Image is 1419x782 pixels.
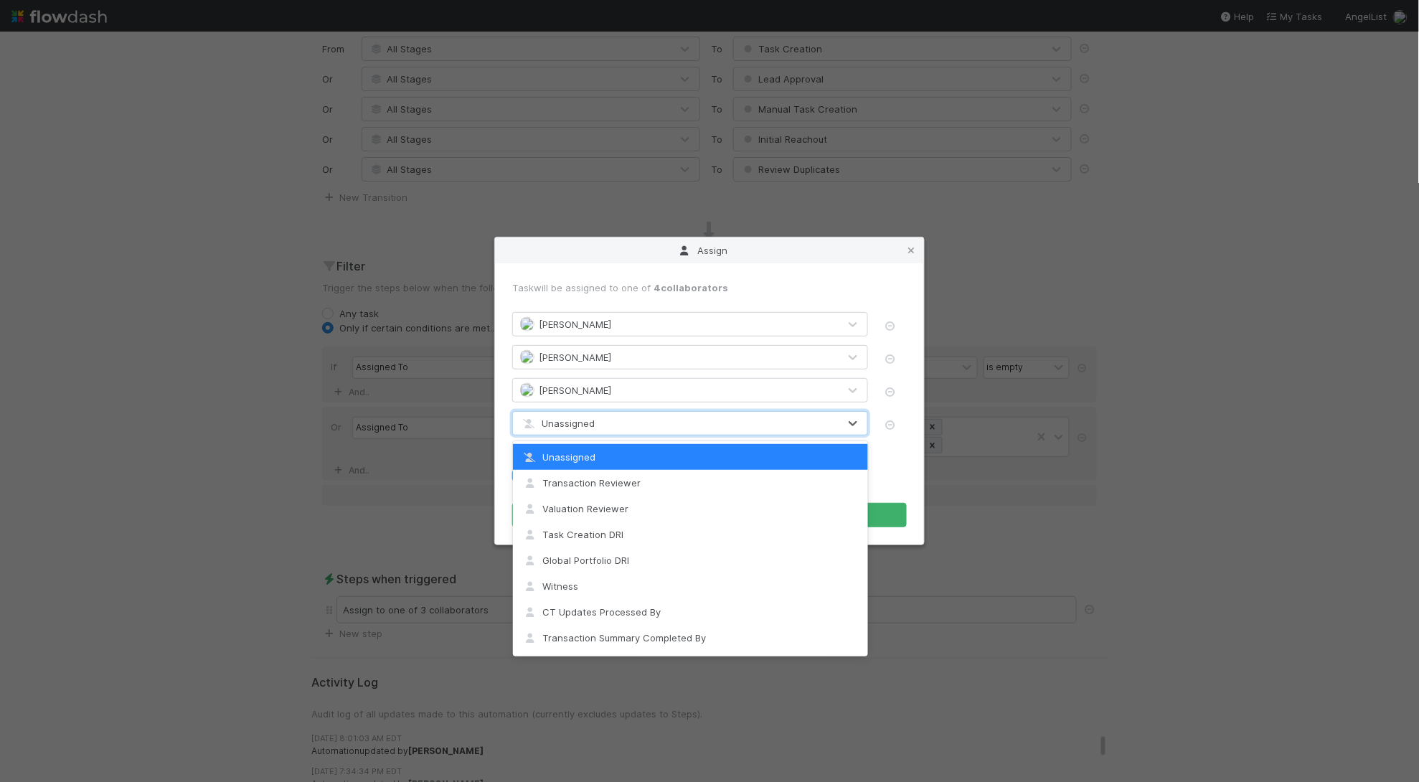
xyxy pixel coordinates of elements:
[522,580,579,592] span: Witness
[522,503,629,514] span: Valuation Reviewer
[654,282,728,293] span: 4 collaborators
[522,555,630,566] span: Global Portfolio DRI
[522,529,624,540] span: Task Creation DRI
[522,477,641,489] span: Transaction Reviewer
[520,350,534,364] img: avatar_d89a0a80-047e-40c9-bdc2-a2d44e645fd3.png
[495,237,924,263] div: Assign
[522,606,661,618] span: CT Updates Processed By
[539,319,611,330] span: [PERSON_NAME]
[520,418,595,429] span: Unassigned
[520,383,534,397] img: avatar_dd78c015-5c19-403d-b5d7-976f9c2ba6b3.png
[520,317,534,331] img: avatar_09723091-72f1-4609-a252-562f76d82c66.png
[522,632,707,644] span: Transaction Summary Completed By
[539,385,611,396] span: [PERSON_NAME]
[539,352,611,363] span: [PERSON_NAME]
[512,281,907,295] div: Task will be assigned to one of
[522,451,596,463] span: Unassigned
